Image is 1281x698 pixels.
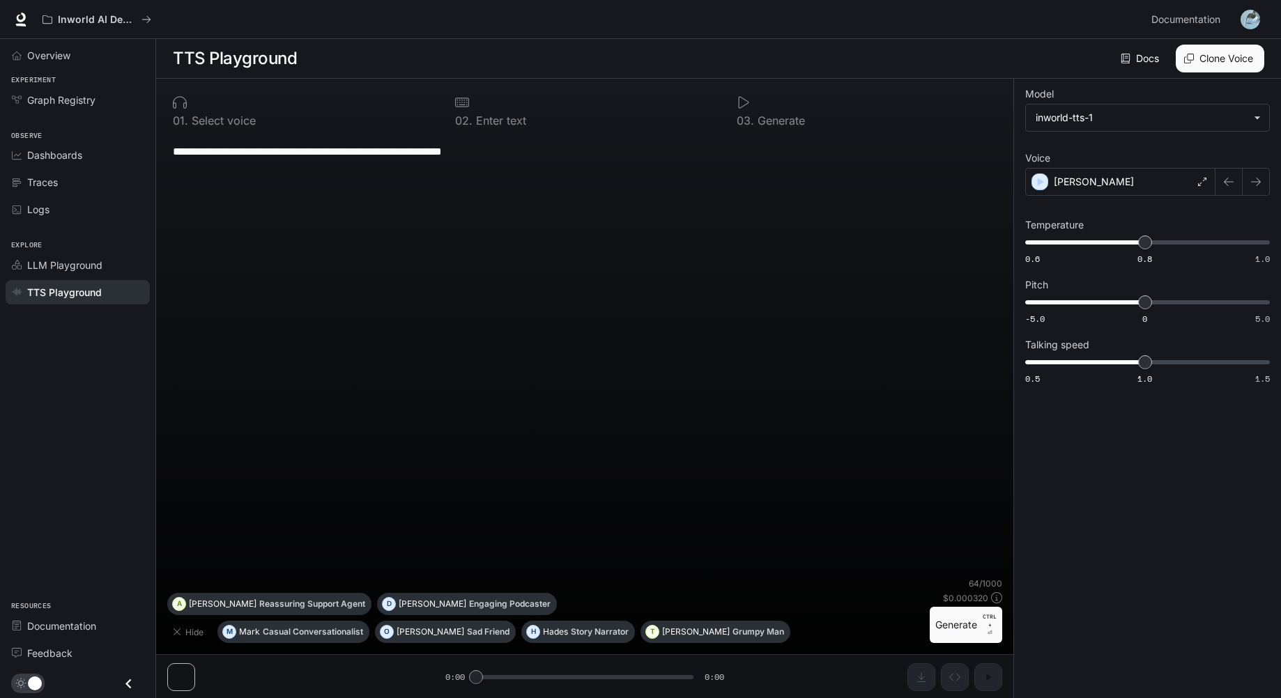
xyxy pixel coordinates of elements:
p: 0 3 . [737,115,754,126]
p: Generate [754,115,805,126]
button: MMarkCasual Conversationalist [217,621,369,643]
a: Graph Registry [6,88,150,112]
div: inworld-tts-1 [1036,111,1247,125]
span: 0.5 [1025,373,1040,385]
span: Graph Registry [27,93,95,107]
span: 1.0 [1255,253,1270,265]
a: Overview [6,43,150,68]
p: Mark [239,628,260,636]
a: Documentation [6,614,150,638]
span: Overview [27,48,70,63]
p: Hades [543,628,568,636]
p: Inworld AI Demos [58,14,136,26]
button: HHadesStory Narrator [521,621,635,643]
span: 0.8 [1137,253,1152,265]
span: LLM Playground [27,258,102,272]
button: O[PERSON_NAME]Sad Friend [375,621,516,643]
div: D [383,593,395,615]
a: Dashboards [6,143,150,167]
span: 5.0 [1255,313,1270,325]
p: 0 1 . [173,115,188,126]
span: Traces [27,175,58,189]
a: TTS Playground [6,280,150,304]
div: A [173,593,185,615]
p: Grumpy Man [732,628,784,636]
div: H [527,621,539,643]
p: Engaging Podcaster [469,600,551,608]
p: Story Narrator [571,628,629,636]
p: Temperature [1025,220,1084,230]
span: 0.6 [1025,253,1040,265]
button: All workspaces [36,6,158,33]
div: O [381,621,393,643]
button: A[PERSON_NAME]Reassuring Support Agent [167,593,371,615]
button: Close drawer [113,669,144,698]
button: GenerateCTRL +⏎ [930,607,1002,643]
p: Talking speed [1025,340,1089,350]
p: Reassuring Support Agent [259,600,365,608]
img: User avatar [1241,10,1260,29]
p: [PERSON_NAME] [399,600,466,608]
p: [PERSON_NAME] [397,628,464,636]
button: Hide [167,621,212,643]
span: 1.0 [1137,373,1152,385]
p: [PERSON_NAME] [189,600,256,608]
p: Select voice [188,115,256,126]
a: Documentation [1146,6,1231,33]
span: 0 [1142,313,1147,325]
a: Logs [6,197,150,222]
span: Dark mode toggle [28,675,42,690]
span: Dashboards [27,148,82,162]
div: T [646,621,659,643]
span: TTS Playground [27,285,102,300]
p: Pitch [1025,280,1048,290]
p: [PERSON_NAME] [1054,175,1134,189]
span: 1.5 [1255,373,1270,385]
p: Casual Conversationalist [263,628,363,636]
a: LLM Playground [6,253,150,277]
div: M [223,621,236,643]
p: Sad Friend [467,628,509,636]
p: ⏎ [983,612,997,637]
p: Enter text [473,115,526,126]
span: -5.0 [1025,313,1045,325]
p: 0 2 . [455,115,473,126]
p: CTRL + [983,612,997,629]
p: [PERSON_NAME] [662,628,730,636]
p: Voice [1025,153,1050,163]
button: Clone Voice [1176,45,1264,72]
a: Traces [6,170,150,194]
span: Documentation [1151,11,1220,29]
span: Feedback [27,646,72,660]
p: Model [1025,89,1054,99]
span: Logs [27,202,49,217]
a: Docs [1118,45,1165,72]
a: Feedback [6,641,150,665]
p: $ 0.000320 [943,592,988,604]
button: D[PERSON_NAME]Engaging Podcaster [377,593,557,615]
h1: TTS Playground [173,45,297,72]
p: 64 / 1000 [969,577,1002,589]
button: T[PERSON_NAME]Grumpy Man [640,621,790,643]
button: User avatar [1236,6,1264,33]
span: Documentation [27,619,96,633]
div: inworld-tts-1 [1026,104,1269,131]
